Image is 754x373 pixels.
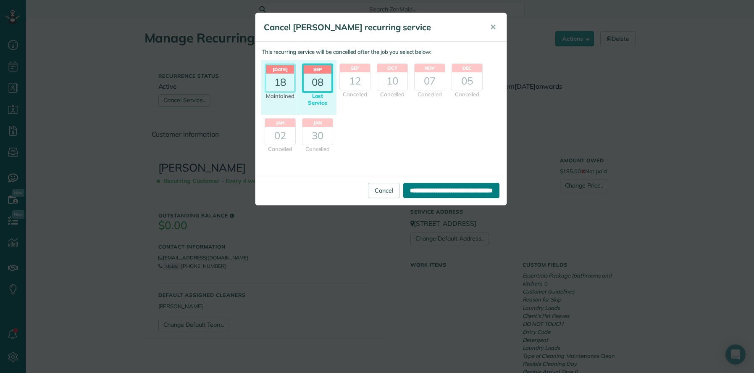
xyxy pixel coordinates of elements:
[377,90,408,98] div: Cancelled
[415,64,445,72] header: Nov
[377,64,407,72] header: Oct
[414,90,445,98] div: Cancelled
[265,145,296,153] div: Cancelled
[302,145,333,153] div: Cancelled
[452,90,483,98] div: Cancelled
[339,90,370,98] div: Cancelled
[340,64,370,72] header: Sep
[304,65,331,74] header: Sep
[368,183,400,198] a: Cancel
[302,93,333,106] div: Last Service
[266,65,294,74] header: [DATE]
[377,72,407,90] div: 10
[304,74,331,91] div: 08
[266,74,294,91] div: 18
[264,21,478,33] h5: Cancel [PERSON_NAME] recurring service
[302,119,333,127] header: Jan
[265,119,295,127] header: Jan
[302,127,333,145] div: 30
[452,72,482,90] div: 05
[265,127,295,145] div: 02
[490,22,496,32] span: ✕
[340,72,370,90] div: 12
[415,72,445,90] div: 07
[262,48,500,56] p: This recurring service will be cancelled after the job you select below:
[452,64,482,72] header: Dec
[265,93,296,100] div: Maintained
